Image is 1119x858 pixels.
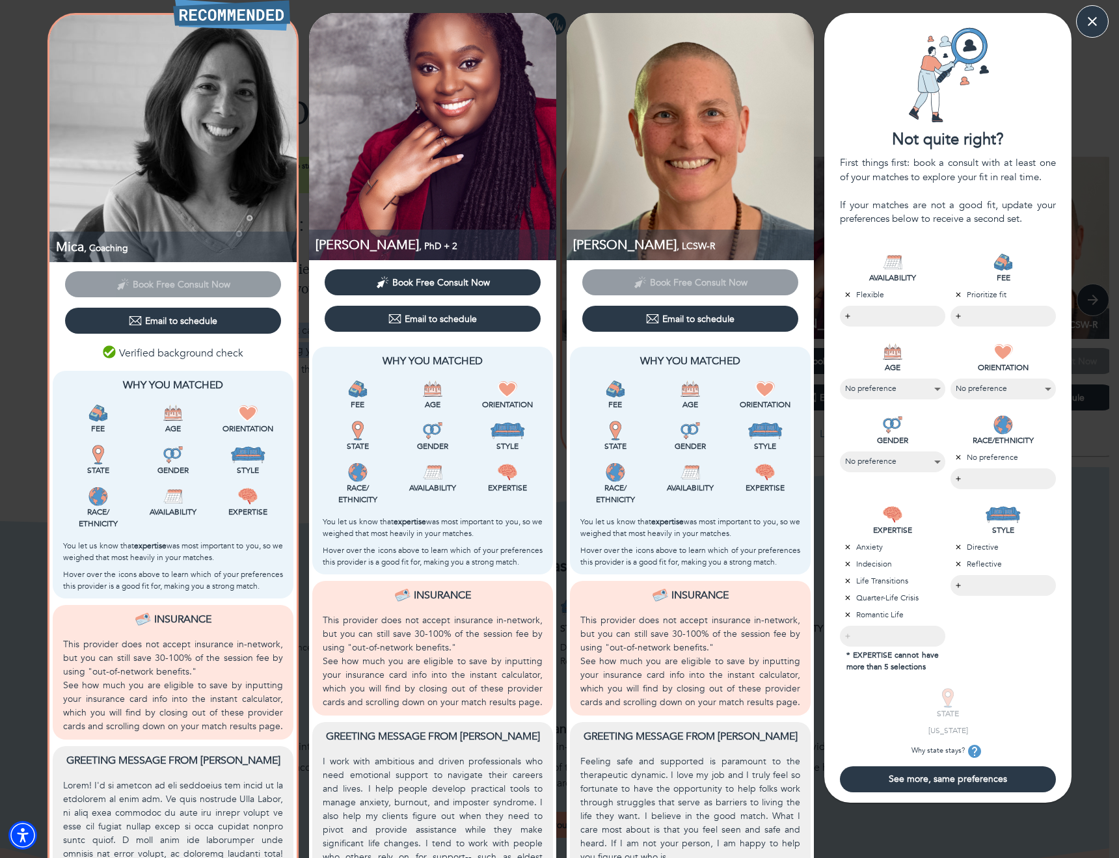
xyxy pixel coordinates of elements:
p: Expertise [473,482,543,494]
img: Mica Diamond profile [49,15,297,262]
img: RACE/ETHNICITY [993,415,1013,435]
p: * EXPERTISE cannot have more than 5 selections [840,647,945,673]
p: State [323,440,392,452]
div: Not quite right? [824,129,1072,151]
p: Orientation [213,423,283,435]
img: EXPERTISE [883,505,902,524]
img: Gender [423,421,442,440]
p: Race/ Ethnicity [63,506,133,530]
p: RACE/ETHNICITY [950,435,1056,446]
p: Fee [580,399,650,410]
img: State [606,421,625,440]
img: Race/<br />Ethnicity [348,463,368,482]
p: Availability [398,482,467,494]
img: Availability [163,487,183,506]
p: Indecision [840,558,945,570]
p: Insurance [154,611,211,627]
b: expertise [651,516,684,527]
p: Race/ Ethnicity [580,482,650,505]
img: Age [423,379,442,399]
img: Style [230,445,266,464]
img: GENDER [883,415,902,435]
img: FEE [993,252,1013,272]
p: FEE [950,272,1056,284]
img: Orientation [238,403,258,423]
p: State [580,440,650,452]
p: Life Transitions [840,575,945,587]
p: Romantic Life [840,609,945,621]
div: Email to schedule [129,314,217,327]
p: Insurance [414,587,471,603]
p: Why You Matched [323,353,543,369]
p: This provider does not accept insurance in-network, but you can still save 30-100% of the session... [63,637,283,678]
p: Expertise [731,482,800,494]
p: See how much you are eligible to save by inputting your insurance card info into the instant calc... [63,678,283,733]
button: See more, same preferences [840,766,1056,792]
span: This provider has not yet shared their calendar link. Please email the provider to schedule [582,275,798,288]
img: Gender [163,445,183,464]
p: Why You Matched [63,377,283,393]
p: This provider does not accept insurance in-network, but you can still save 30-100% of the session... [323,613,543,654]
img: AGE [883,342,902,362]
p: LCSW-R [573,236,814,254]
p: Age [138,423,208,435]
img: Jennifer Hall profile [309,13,556,260]
p: Gender [398,440,467,452]
p: EXPERTISE [840,524,945,536]
p: Verified background check [103,345,243,361]
button: Email to schedule [582,306,798,332]
p: STATE [895,708,1001,719]
p: Why state stays? [895,742,1001,761]
button: Book Free Consult Now [325,269,541,295]
p: Expertise [213,506,283,518]
img: Expertise [755,463,775,482]
p: PhD, LCSW, SIFI [316,236,556,254]
p: Greeting message from [PERSON_NAME] [63,753,283,768]
p: This provider does not accept insurance in-network, but you can still save 30-100% of the session... [580,613,800,654]
p: See how much you are eligible to save by inputting your insurance card info into the instant calc... [580,654,800,709]
p: Flexible [840,289,945,301]
div: This provider is licensed to work in your state. [580,421,650,452]
p: Race/ Ethnicity [323,482,392,505]
p: STYLE [950,524,1056,536]
p: You let us know that was most important to you, so we weighed that most heavily in your matches. [323,516,543,539]
img: Briana Myers profile [567,13,814,260]
img: Fee [606,379,625,399]
b: expertise [394,516,426,527]
p: Gender [655,440,725,452]
div: Email to schedule [388,312,477,325]
img: Style [748,421,783,440]
img: Style [490,421,526,440]
span: See more, same preferences [845,773,1051,785]
div: Email to schedule [646,312,735,325]
p: Orientation [473,399,543,410]
p: Anxiety [840,541,945,553]
button: tooltip [965,742,984,761]
p: Reflective [950,558,1056,570]
p: Style [473,440,543,452]
p: Hover over the icons above to learn which of your preferences this provider is a good fit for, ma... [323,544,543,568]
p: ORIENTATION [950,362,1056,373]
img: Age [681,379,700,399]
p: Hover over the icons above to learn which of your preferences this provider is a good fit for, ma... [580,544,800,568]
img: State [88,445,108,464]
p: See how much you are eligible to save by inputting your insurance card info into the instant calc... [323,654,543,709]
p: Coaching [56,238,297,256]
p: State [63,464,133,476]
p: Availability [655,482,725,494]
p: Age [398,399,467,410]
img: AVAILABILITY [883,252,902,272]
p: You let us know that was most important to you, so we weighed that most heavily in your matches. [580,516,800,539]
p: You let us know that was most important to you, so we weighed that most heavily in your matches. [63,540,283,563]
img: Race/<br />Ethnicity [606,463,625,482]
p: Orientation [731,399,800,410]
p: Greeting message from [PERSON_NAME] [580,729,800,744]
img: Race/<br />Ethnicity [88,487,108,506]
p: Greeting message from [PERSON_NAME] [323,729,543,744]
img: Orientation [755,379,775,399]
p: Gender [138,464,208,476]
img: Fee [88,403,108,423]
img: State [348,421,368,440]
p: Hover over the icons above to learn which of your preferences this provider is a good fit for, ma... [63,569,283,592]
div: This provider is licensed to work in your state. [323,421,392,452]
